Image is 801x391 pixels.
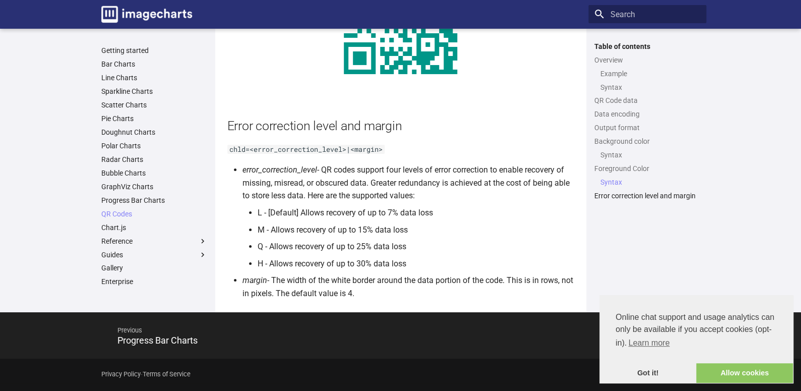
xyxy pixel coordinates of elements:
input: Search [588,5,706,23]
a: Privacy Policy [101,370,141,378]
a: Bubble Charts [101,169,207,178]
a: NextChart.js [401,314,706,357]
span: Online chat support and usage analytics can only be available if you accept cookies (opt-in). [615,311,777,351]
span: Progress Bar Charts [117,335,198,346]
a: Scatter Charts [101,101,207,110]
a: Data encoding [594,110,700,119]
li: M - Allows recovery of up to 15% data loss [258,224,574,237]
div: cookieconsent [599,295,793,383]
a: Background color [594,137,700,146]
a: Gallery [101,264,207,273]
h2: Error correction level and margin [227,117,574,135]
a: learn more about cookies [627,336,671,351]
a: QR Code data [594,96,700,105]
li: - QR codes support four levels of error correction to enable recovery of missing, misread, or obs... [242,163,574,270]
nav: Foreground Color [594,178,700,187]
a: Error correction level and margin [594,191,700,200]
code: chld=<error_correction_level>|<margin> [227,145,385,154]
a: Progress Bar Charts [101,196,207,205]
span: Previous [107,318,389,343]
a: Syntax [600,83,700,92]
em: error_correction_level [242,165,317,175]
nav: Table of contents [588,42,706,201]
a: Terms of Service [143,370,191,378]
label: Guides [101,250,207,259]
div: - [101,365,191,383]
label: Reference [101,237,207,246]
a: Pie Charts [101,114,207,123]
a: Syntax [600,178,700,187]
li: L - [Default] Allows recovery of up to 7% data loss [258,206,574,219]
a: Foreground Color [594,164,700,173]
a: Image-Charts documentation [97,2,196,27]
a: Sparkline Charts [101,87,207,96]
a: Radar Charts [101,155,207,164]
a: dismiss cookie message [599,363,696,383]
a: Chart.js [101,223,207,232]
span: Next [401,318,682,343]
a: Syntax [600,151,700,160]
a: Polar Charts [101,141,207,150]
em: margin [242,275,267,285]
a: Overview [594,55,700,65]
a: GraphViz Charts [101,182,207,191]
a: Bar Charts [101,60,207,69]
a: Doughnut Charts [101,128,207,137]
a: PreviousProgress Bar Charts [95,314,401,357]
a: Line Charts [101,74,207,83]
a: Enterprise [101,277,207,287]
a: Output format [594,124,700,133]
li: Q - Allows recovery of up to 25% data loss [258,240,574,253]
label: Table of contents [588,42,706,51]
a: allow cookies [696,363,793,383]
li: H - Allows recovery of up to 30% data loss [258,257,574,270]
img: logo [101,6,192,23]
a: QR Codes [101,209,207,218]
a: Example [600,69,700,78]
nav: Overview [594,69,700,92]
a: Getting started [101,46,207,55]
nav: Background color [594,151,700,160]
li: - The width of the white border around the data portion of the code. This is in rows, not in pixe... [242,274,574,300]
